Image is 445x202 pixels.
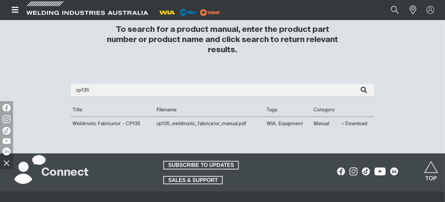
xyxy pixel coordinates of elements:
th: Tags [265,103,312,117]
h3: To search for a product manual, enter the product part number or product name and click search to... [104,25,341,55]
a: miller [198,10,222,15]
td: WIA, Equipment [265,117,312,131]
a: SUBSCRIBE TO UPDATES [163,161,239,169]
th: Category [312,103,340,117]
img: hide socials [1,157,12,168]
img: Instagram [3,115,10,123]
img: TikTok [3,127,10,135]
img: Facebook [3,104,10,112]
th: Filename [155,103,265,117]
button: Search products [384,3,406,17]
img: YouTube [3,138,10,144]
h2: Connect [41,166,89,180]
input: Product name or item number... [375,3,406,17]
th: Title [71,103,155,117]
a: Download [342,120,367,127]
td: Weldmatic Fabricator - CP135 [71,117,155,131]
img: LinkedIn [3,147,10,155]
span: SUBSCRIBE TO UPDATES [164,161,238,169]
td: Manual [312,117,340,131]
input: Enter search... [71,84,374,97]
a: SALES & SUPPORT [163,176,223,185]
span: SALES & SUPPORT [164,176,222,185]
img: miller [198,8,222,17]
button: Scroll to top [424,161,438,176]
td: cp135_weldmatic_fabricator_manual.pdf [155,117,265,131]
